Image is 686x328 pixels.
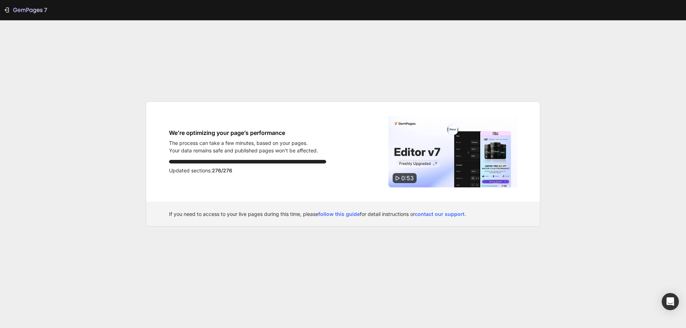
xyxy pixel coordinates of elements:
p: Your data remains safe and published pages won’t be affected. [169,147,318,154]
div: Open Intercom Messenger [662,293,679,310]
a: contact our support [415,211,464,217]
p: 7 [44,6,47,14]
p: Updated sections: [169,166,326,175]
img: Video thumbnail [388,116,517,187]
a: follow this guide [318,211,360,217]
h1: We’re optimizing your page’s performance [169,128,318,137]
div: If you need to access to your live pages during this time, please for detail instructions or . [169,210,517,218]
p: The process can take a few minutes, based on your pages. [169,139,318,147]
span: 0:53 [401,175,414,182]
span: 276/276 [212,167,232,173]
